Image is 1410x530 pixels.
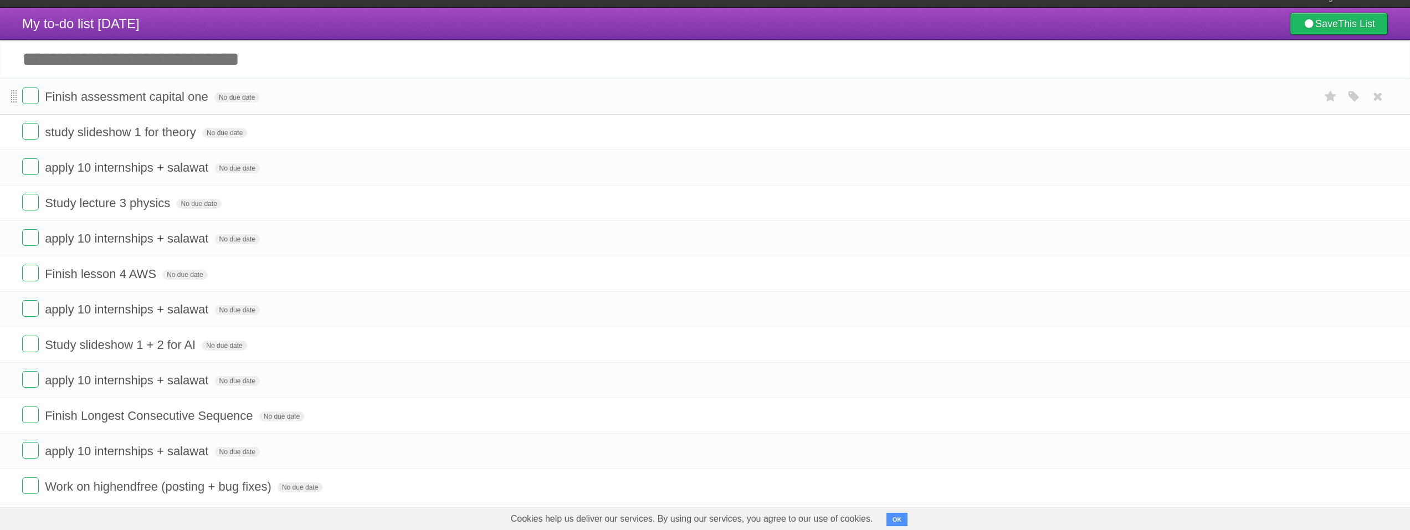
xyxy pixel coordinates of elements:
span: Finish lesson 4 AWS [45,267,159,281]
b: This List [1338,18,1375,29]
label: Done [22,442,39,459]
span: Finish Longest Consecutive Sequence [45,409,255,423]
label: Done [22,477,39,494]
label: Done [22,300,39,317]
span: apply 10 internships + salawat [45,302,211,316]
span: No due date [162,270,207,280]
label: Done [22,158,39,175]
label: Done [22,88,39,104]
span: No due date [202,128,247,138]
span: apply 10 internships + salawat [45,231,211,245]
span: My to-do list [DATE] [22,16,140,31]
span: No due date [176,199,221,209]
span: apply 10 internships + salawat [45,444,211,458]
span: No due date [215,447,260,457]
span: apply 10 internships + salawat [45,373,211,387]
span: No due date [214,92,259,102]
span: Finish assessment capital one [45,90,211,104]
label: Done [22,336,39,352]
span: Work on highendfree (posting + bug fixes) [45,480,274,493]
label: Done [22,229,39,246]
span: No due date [202,341,247,351]
label: Done [22,123,39,140]
span: No due date [215,163,260,173]
span: No due date [215,305,260,315]
span: No due date [259,411,304,421]
label: Star task [1320,88,1341,106]
span: apply 10 internships + salawat [45,161,211,174]
span: No due date [215,376,260,386]
label: Done [22,265,39,281]
label: Done [22,371,39,388]
a: SaveThis List [1290,13,1388,35]
button: OK [886,513,908,526]
span: No due date [278,482,322,492]
span: Study lecture 3 physics [45,196,173,210]
span: Cookies help us deliver our services. By using our services, you agree to our use of cookies. [500,508,884,530]
label: Done [22,194,39,210]
span: No due date [215,234,260,244]
label: Done [22,406,39,423]
span: Study slideshow 1 + 2 for AI [45,338,198,352]
span: study slideshow 1 for theory [45,125,199,139]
